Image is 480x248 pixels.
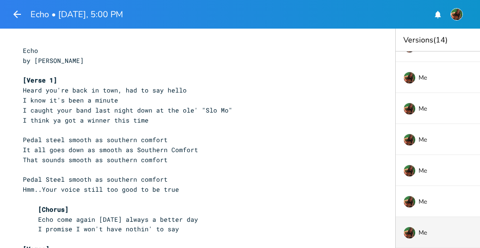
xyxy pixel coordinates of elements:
[23,116,149,124] span: I think ya got a winner this time
[403,134,416,146] img: Susan Rowe
[419,136,427,143] span: Me
[450,8,463,21] img: Susan Rowe
[403,72,416,84] img: Susan Rowe
[419,229,427,236] span: Me
[23,215,198,224] span: Echo come again [DATE] always a better day
[403,165,416,177] img: Susan Rowe
[23,106,232,114] span: I caught your band last night down at the ole' "Slo Mo"
[38,205,69,214] span: [Chorus]
[403,227,416,239] img: Susan Rowe
[403,103,416,115] img: Susan Rowe
[419,167,427,174] span: Me
[23,76,57,84] span: [Verse 1]
[30,10,123,19] h1: Echo • [DATE], 5:00 PM
[23,185,179,194] span: Hmm..Your voice still too good to be true
[23,86,187,94] span: Heard you're back in town, had to say hello
[419,198,427,205] span: Me
[23,145,198,154] span: It all goes down as smooth as Southern Comfort
[23,155,168,164] span: That sounds smooth as southern comfort
[23,225,179,233] span: I promise I won't have nothin' to say
[403,196,416,208] img: Susan Rowe
[23,96,118,104] span: I know it's been a minute
[23,56,84,65] span: by [PERSON_NAME]
[23,135,168,144] span: Pedal steel smooth as southern comfort
[419,74,427,81] span: Me
[419,105,427,112] span: Me
[23,175,168,184] span: Pedal Steel smooth as southern comfort
[23,46,38,55] span: Echo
